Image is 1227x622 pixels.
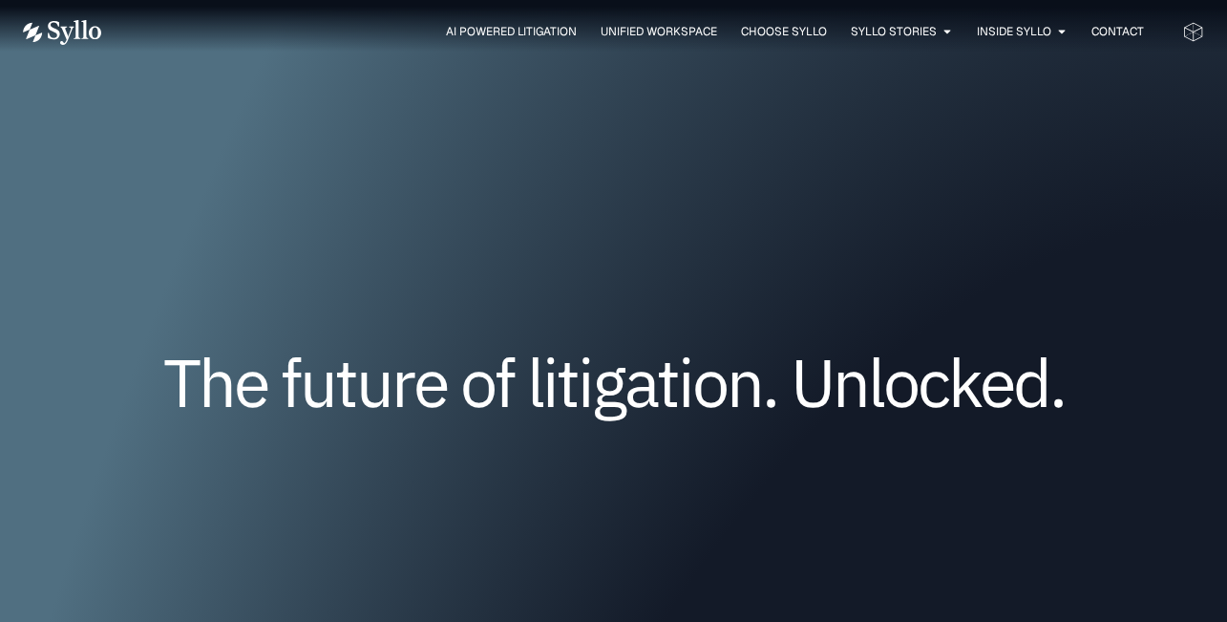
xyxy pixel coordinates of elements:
a: AI Powered Litigation [446,23,577,40]
nav: Menu [139,23,1144,41]
a: Inside Syllo [977,23,1051,40]
a: Contact [1091,23,1144,40]
a: Unified Workspace [601,23,717,40]
a: Choose Syllo [741,23,827,40]
div: Menu Toggle [139,23,1144,41]
a: Syllo Stories [851,23,937,40]
h1: The future of litigation. Unlocked. [138,351,1089,414]
img: Vector [23,20,101,45]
